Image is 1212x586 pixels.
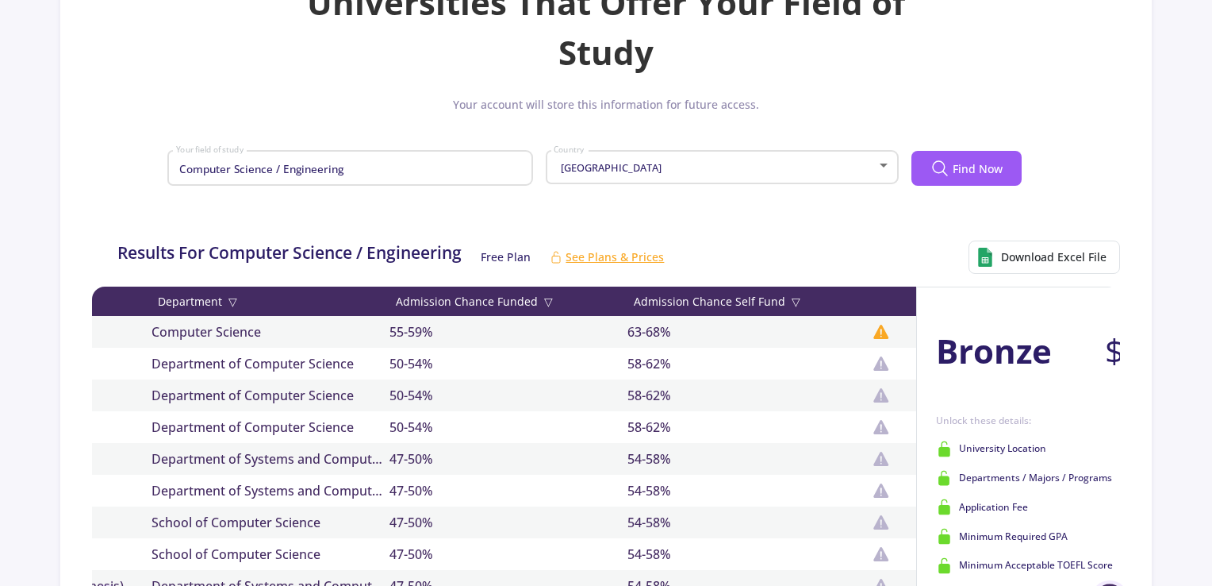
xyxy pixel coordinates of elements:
[151,386,389,405] div: Department of Computer Science
[79,96,1132,125] div: Your account will store this information for future access.
[151,545,389,564] div: School of Computer Science
[389,386,627,405] div: 50-54%
[389,322,627,341] div: 55-59%
[792,293,800,310] span: ▽
[959,558,1113,573] span: Minimum Acceptable TOEFL Score
[936,326,1052,376] span: Bronze
[627,418,865,437] div: 58-62%
[627,545,865,564] div: 54-58%
[389,354,627,373] div: 50-54%
[544,293,553,310] span: ▽
[627,293,865,310] div: Admission Chance Self Fund
[1001,249,1107,265] span: Download Excel File
[627,322,865,341] div: 63-68%
[959,471,1112,485] span: Departments / Majors / Programs
[389,293,627,310] div: Admission Chance Funded
[389,545,627,564] div: 47-50%
[151,322,389,341] div: Computer Science
[151,513,389,532] div: School of Computer Science
[1105,326,1190,376] span: $4.99
[151,449,389,468] div: Department of Systems and Computer Engineering
[566,249,664,265] span: See Plans & Prices
[481,249,531,265] span: Free Plan
[389,418,627,437] div: 50-54%
[117,241,462,274] span: Results For Computer Science / Engineering
[557,160,662,175] span: [GEOGRAPHIC_DATA]
[389,513,627,532] div: 47-50%
[151,293,389,310] div: Department
[959,530,1068,544] span: Minimum Required GPA
[627,513,865,532] div: 54-58%
[627,481,865,500] div: 54-58%
[953,160,1003,177] span: Find Now
[936,414,1190,428] div: Unlock these details:
[959,500,1028,515] span: Application Fee
[151,354,389,373] div: Department of Computer Science
[151,418,389,437] div: Department of Computer Science
[389,481,627,500] div: 47-50%
[151,481,389,500] div: Department of Systems and Computer Engineering
[627,449,865,468] div: 54-58%
[389,449,627,468] div: 47-50%
[959,441,1046,456] span: University Location
[627,354,865,373] div: 58-62%
[228,293,237,310] span: ▽
[911,151,1022,186] button: Find Now
[627,386,865,405] div: 58-62%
